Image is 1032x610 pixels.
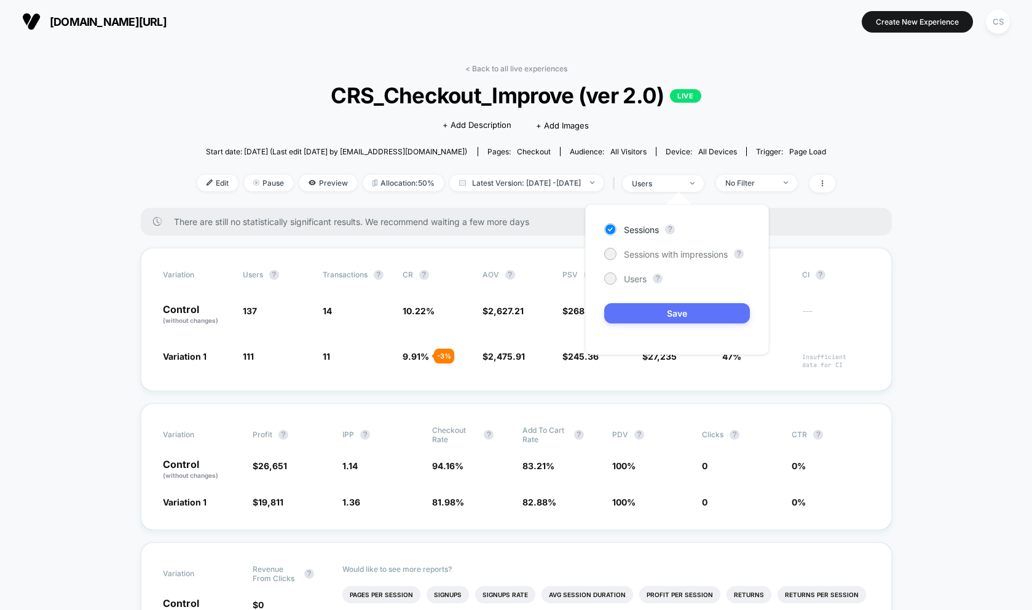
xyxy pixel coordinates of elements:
span: AOV [483,270,499,279]
span: PDV [612,430,628,439]
div: CS [986,10,1010,34]
span: 0 % [792,497,806,507]
span: $ [562,306,598,316]
button: CS [982,9,1014,34]
button: ? [505,270,515,280]
button: ? [374,270,384,280]
span: Latest Version: [DATE] - [DATE] [450,175,604,191]
span: 81.98 % [432,497,464,507]
span: Sessions [624,224,659,235]
span: 11 [323,351,330,362]
span: 137 [243,306,257,316]
span: 100 % [612,461,636,471]
a: < Back to all live experiences [465,64,567,73]
span: There are still no statistically significant results. We recommend waiting a few more days [174,216,867,227]
span: Start date: [DATE] (Last edit [DATE] by [EMAIL_ADDRESS][DOMAIN_NAME]) [206,147,467,156]
div: users [632,179,681,188]
span: Add To Cart Rate [522,426,568,444]
span: 245.36 [568,351,599,362]
span: $ [562,351,599,362]
span: Users [624,274,647,284]
span: All Visitors [610,147,647,156]
span: 19,811 [258,497,283,507]
span: Variation 1 [163,497,207,507]
span: Variation [163,270,230,280]
span: users [243,270,263,279]
span: + Add Description [443,119,511,132]
span: 2,475.91 [488,351,525,362]
span: (without changes) [163,472,218,479]
button: ? [816,270,825,280]
p: LIVE [670,89,701,103]
img: end [690,182,695,184]
span: Variation 1 [163,351,207,362]
span: Transactions [323,270,368,279]
span: 14 [323,306,332,316]
span: Device: [656,147,746,156]
span: $ [253,497,283,507]
img: rebalance [372,180,377,186]
div: Trigger: [756,147,826,156]
span: Allocation: 50% [363,175,444,191]
button: ? [269,270,279,280]
button: ? [813,430,823,440]
button: ? [730,430,739,440]
span: 0 [702,461,707,471]
button: ? [734,249,744,259]
p: Would like to see more reports? [342,564,870,574]
span: 26,651 [258,461,287,471]
button: ? [665,224,675,234]
span: 0 [258,600,264,610]
button: ? [574,430,584,440]
span: 82.88 % [522,497,556,507]
img: end [253,180,259,186]
button: ? [278,430,288,440]
span: Profit [253,430,272,439]
li: Returns Per Session [778,586,866,603]
span: [DOMAIN_NAME][URL] [50,15,167,28]
span: Preview [299,175,357,191]
span: Variation [163,564,230,583]
p: Control [163,304,230,325]
div: - 3 % [434,349,454,363]
span: 268.47 [568,306,598,316]
div: Audience: [570,147,647,156]
span: Insufficient data for CI [802,353,870,369]
img: edit [207,180,213,186]
span: Edit [197,175,238,191]
li: Profit Per Session [639,586,720,603]
button: Save [604,303,750,323]
button: ? [653,274,663,283]
span: | [610,175,623,192]
img: calendar [459,180,466,186]
span: CI [802,270,870,280]
span: 2,627.21 [488,306,524,316]
span: $ [253,600,264,610]
li: Pages Per Session [342,586,420,603]
span: Page Load [789,147,826,156]
span: 111 [243,351,254,362]
span: Clicks [702,430,723,439]
span: 94.16 % [432,461,463,471]
span: all devices [698,147,737,156]
span: PSV [562,270,578,279]
li: Avg Session Duration [542,586,633,603]
span: + Add Images [536,121,589,130]
span: 1.14 [342,461,358,471]
button: [DOMAIN_NAME][URL] [18,12,170,31]
span: CRS_Checkout_Improve (ver 2.0) [229,82,803,108]
span: 83.21 % [522,461,554,471]
div: Pages: [487,147,551,156]
button: ? [484,430,494,440]
span: 10.22 % [403,306,435,316]
button: ? [304,569,314,579]
span: checkout [517,147,551,156]
img: Visually logo [22,12,41,31]
li: Signups Rate [475,586,535,603]
img: end [784,181,788,184]
p: Control [163,459,240,480]
button: ? [360,430,370,440]
span: 9.91 % [403,351,429,362]
span: --- [802,307,870,325]
img: end [590,181,594,184]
